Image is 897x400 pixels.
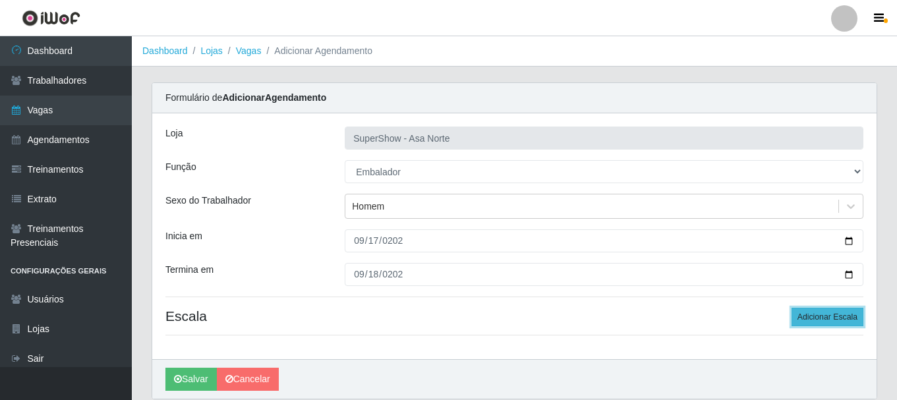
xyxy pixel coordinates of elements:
input: 00/00/0000 [345,229,863,252]
a: Dashboard [142,45,188,56]
label: Termina em [165,263,214,277]
button: Adicionar Escala [792,308,863,326]
label: Sexo do Trabalhador [165,194,251,208]
div: Formulário de [152,83,877,113]
nav: breadcrumb [132,36,897,67]
label: Função [165,160,196,174]
li: Adicionar Agendamento [261,44,372,58]
button: Salvar [165,368,217,391]
div: Homem [352,200,384,214]
h4: Escala [165,308,863,324]
input: 00/00/0000 [345,263,863,286]
a: Vagas [236,45,262,56]
label: Loja [165,127,183,140]
img: CoreUI Logo [22,10,80,26]
strong: Adicionar Agendamento [222,92,326,103]
a: Lojas [200,45,222,56]
label: Inicia em [165,229,202,243]
a: Cancelar [217,368,279,391]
